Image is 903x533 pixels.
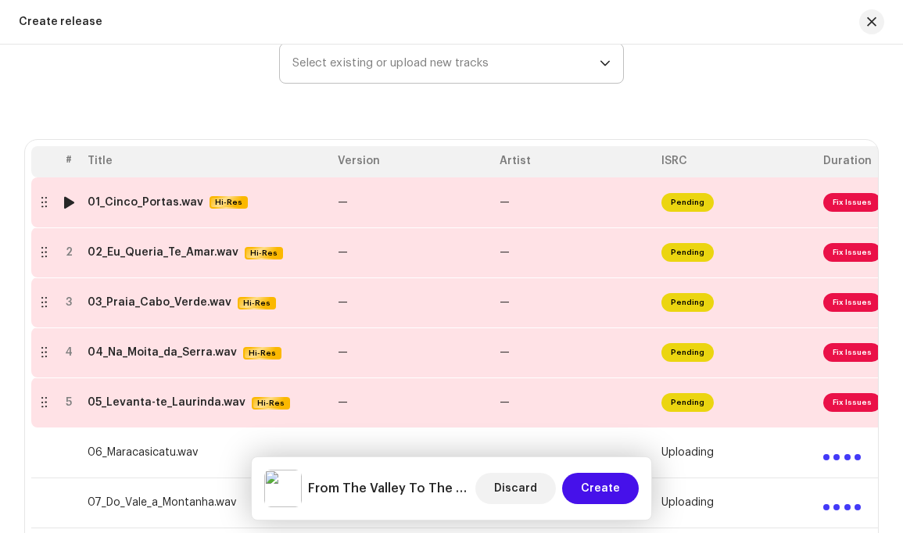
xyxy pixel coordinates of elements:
[338,347,348,358] span: —
[253,397,288,410] span: Hi-Res
[292,44,599,83] span: Select existing or upload new tracks
[581,473,620,504] span: Create
[500,397,510,408] span: —
[661,193,714,212] span: Pending
[338,197,348,208] span: —
[246,247,281,259] span: Hi-Res
[239,297,274,309] span: Hi-Res
[655,146,817,177] th: ISRC
[500,247,510,258] span: —
[661,393,714,412] span: Pending
[493,146,655,177] th: Artist
[500,347,510,358] span: —
[81,146,331,177] th: Title
[661,343,714,362] span: Pending
[823,193,881,212] span: Fix Issues
[823,243,881,262] span: Fix Issues
[823,293,881,312] span: Fix Issues
[562,473,639,504] button: Create
[661,293,714,312] span: Pending
[661,243,714,262] span: Pending
[81,478,331,528] td: 07_Do_Vale_a_Montanha.wav
[338,397,348,408] span: —
[475,473,556,504] button: Discard
[338,247,348,258] span: —
[308,479,470,498] h5: From The Valley To The Mountain (Do Vale À Montanha) Volume Two
[264,470,302,507] img: 877de043-31ff-4d5c-8a98-fee2c4d9aa46
[500,197,510,208] span: —
[600,44,611,83] div: dropdown trigger
[245,347,280,360] span: Hi-Res
[88,396,245,409] div: 05_Levanta-te_Laurinda.wav
[494,473,537,504] span: Discard
[500,297,510,308] span: —
[661,496,714,509] span: Uploading
[331,146,493,177] th: Version
[81,427,331,478] td: 06_Maracasicatu.wav
[661,446,714,459] span: Uploading
[338,297,348,308] span: —
[211,196,246,209] span: Hi-Res
[823,393,881,412] span: Fix Issues
[823,343,881,362] span: Fix Issues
